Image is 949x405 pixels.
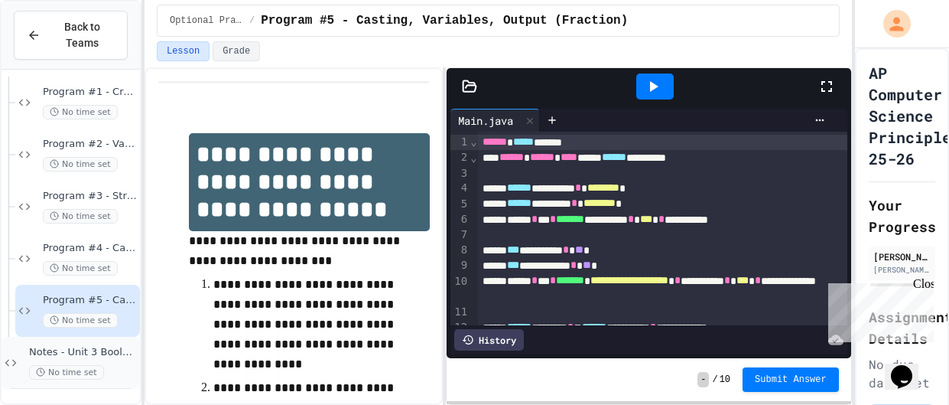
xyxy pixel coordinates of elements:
[249,15,255,27] span: /
[450,109,540,132] div: Main.java
[867,6,915,41] div: My Account
[450,150,470,165] div: 2
[470,136,477,148] span: Fold line
[29,346,137,359] span: Notes - Unit 3 Boolean Expressions, Control
[6,6,106,97] div: Chat with us now!Close
[450,274,470,305] div: 10
[454,329,524,351] div: History
[43,261,118,276] span: No time set
[450,320,470,335] div: 12
[450,181,470,196] div: 4
[450,227,470,243] div: 7
[213,41,260,61] button: Grade
[43,138,137,151] span: Program #2 - Variables, Addition, Output
[755,374,827,386] span: Submit Answer
[43,105,118,119] span: No time set
[869,194,935,237] h2: Your Progress
[450,258,470,273] div: 9
[873,250,931,263] div: [PERSON_NAME]
[450,212,470,227] div: 6
[157,41,210,61] button: Lesson
[14,11,128,60] button: Back to Teams
[43,157,118,171] span: No time set
[43,86,137,99] span: Program #1 - Create and Output a String and int variable
[43,313,118,328] span: No time set
[50,19,115,51] span: Back to Teams
[450,135,470,150] div: 1
[450,305,470,320] div: 11
[885,344,934,390] iframe: chat widget
[450,113,521,129] div: Main.java
[450,166,470,181] div: 3
[697,372,709,387] span: -
[712,374,717,386] span: /
[43,294,137,307] span: Program #5 - Casting, Variables, Output (Fraction)
[170,15,243,27] span: Optional Practice
[450,197,470,212] div: 5
[720,374,730,386] span: 10
[470,152,477,164] span: Fold line
[822,277,934,342] iframe: chat widget
[43,209,118,224] span: No time set
[869,355,935,392] div: No due date set
[869,306,935,349] h2: Assignment Details
[43,242,137,255] span: Program #4 - Casting, Doubles, Concatenation
[450,243,470,258] div: 8
[743,367,839,392] button: Submit Answer
[261,11,628,30] span: Program #5 - Casting, Variables, Output (Fraction)
[873,264,931,276] div: [PERSON_NAME][EMAIL_ADDRESS][DOMAIN_NAME]
[43,190,137,203] span: Program #3 - String, boolean, and double variables with output
[29,365,104,380] span: No time set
